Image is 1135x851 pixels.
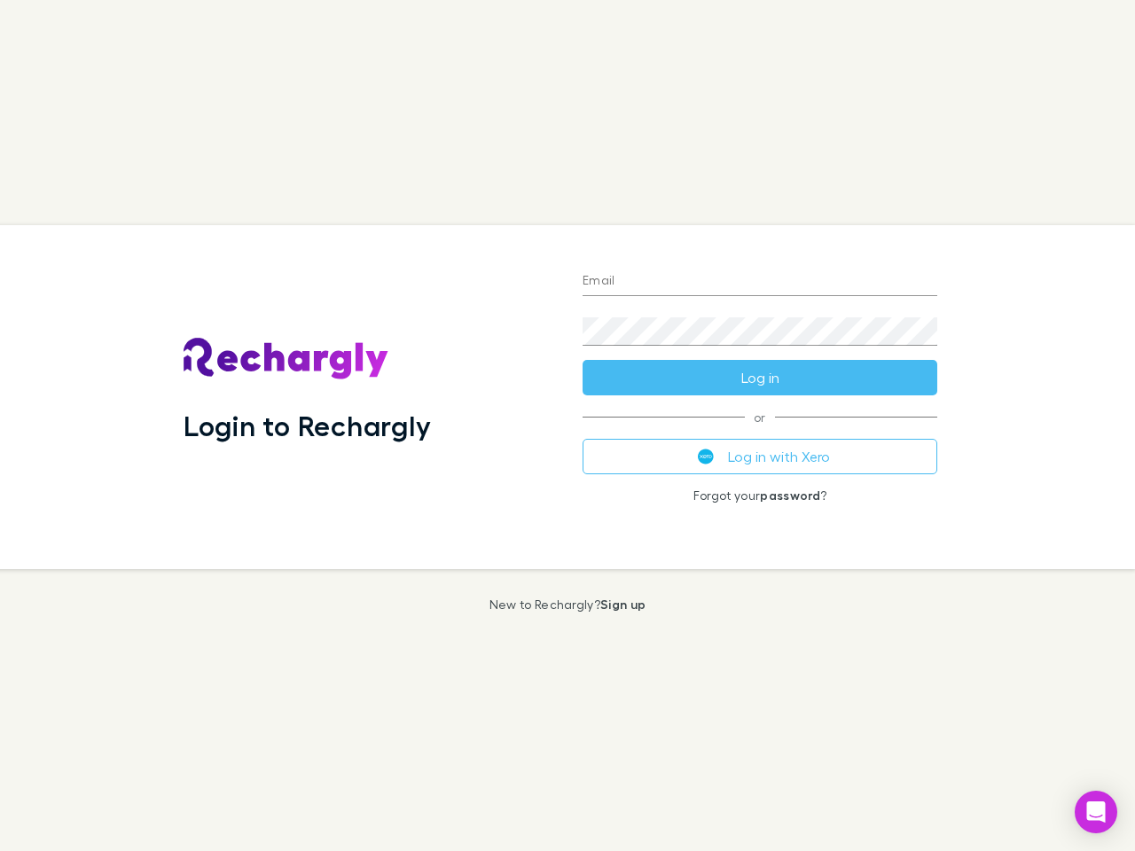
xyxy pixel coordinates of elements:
a: Sign up [600,597,646,612]
p: Forgot your ? [583,488,937,503]
a: password [760,488,820,503]
button: Log in with Xero [583,439,937,474]
img: Rechargly's Logo [184,338,389,380]
div: Open Intercom Messenger [1075,791,1117,833]
h1: Login to Rechargly [184,409,431,442]
span: or [583,417,937,418]
button: Log in [583,360,937,395]
img: Xero's logo [698,449,714,465]
p: New to Rechargly? [489,597,646,612]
